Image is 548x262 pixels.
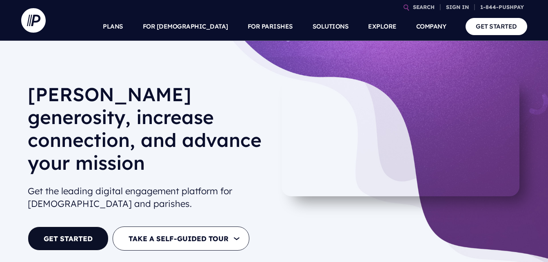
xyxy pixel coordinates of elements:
a: SOLUTIONS [313,12,349,41]
a: GET STARTED [28,226,109,251]
a: FOR [DEMOGRAPHIC_DATA] [143,12,228,41]
a: FOR PARISHES [248,12,293,41]
h2: Get the leading digital engagement platform for [DEMOGRAPHIC_DATA] and parishes. [28,182,268,213]
a: GET STARTED [466,18,527,35]
a: PLANS [103,12,123,41]
h1: [PERSON_NAME] generosity, increase connection, and advance your mission [28,83,268,181]
button: TAKE A SELF-GUIDED TOUR [113,226,249,251]
a: EXPLORE [368,12,397,41]
a: COMPANY [416,12,446,41]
